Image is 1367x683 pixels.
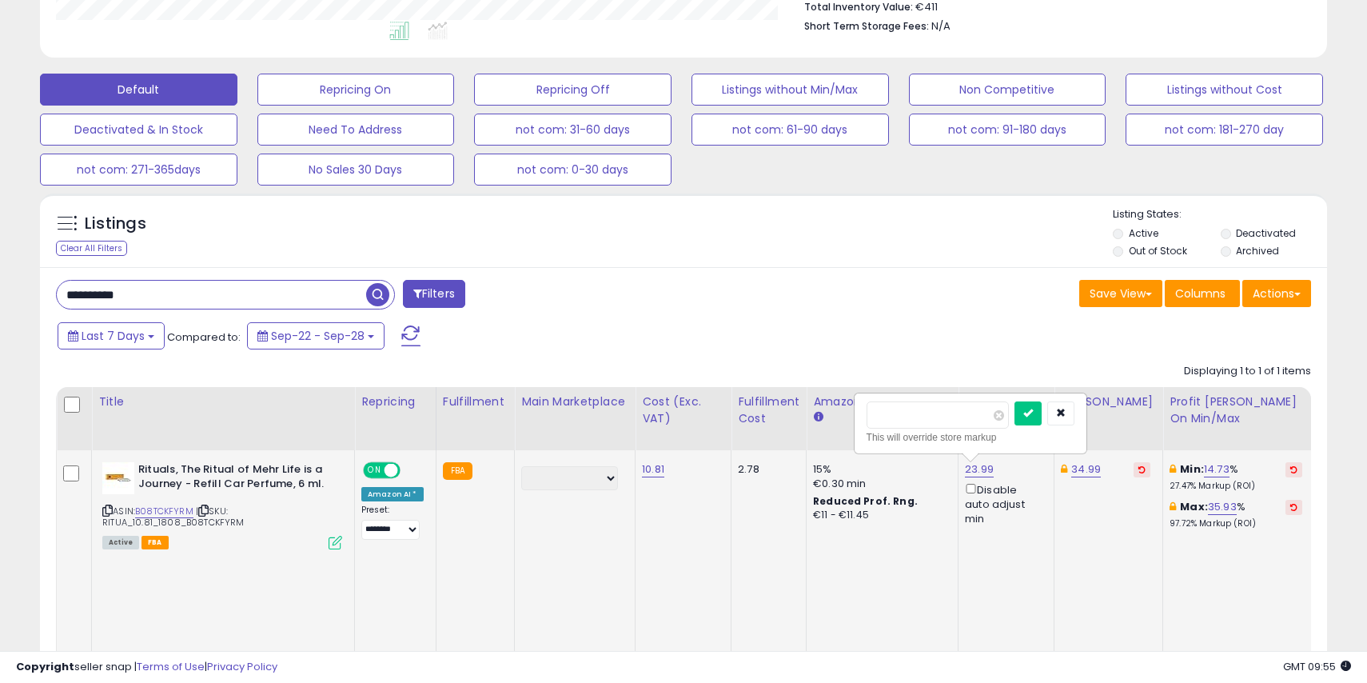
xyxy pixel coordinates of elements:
[813,410,823,425] small: Amazon Fees.
[738,393,799,427] div: Fulfillment Cost
[813,509,946,522] div: €11 - €11.45
[515,387,636,450] th: CSV column name: cust_attr_1_Main Marketplace
[1175,286,1226,302] span: Columns
[361,393,429,410] div: Repricing
[1208,499,1237,515] a: 35.93
[1170,518,1302,529] p: 97.72% Markup (ROI)
[909,114,1106,146] button: not com: 91-180 days
[141,536,169,549] span: FBA
[257,114,455,146] button: Need To Address
[1163,387,1315,450] th: The percentage added to the cost of goods (COGS) that forms the calculator for Min & Max prices.
[474,154,672,186] button: not com: 0-30 days
[1071,461,1101,477] a: 34.99
[247,322,385,349] button: Sep-22 - Sep-28
[1170,462,1302,492] div: %
[642,393,724,427] div: Cost (Exc. VAT)
[361,487,424,501] div: Amazon AI *
[1061,393,1156,410] div: [PERSON_NAME]
[813,494,918,508] b: Reduced Prof. Rng.
[965,481,1042,527] div: Disable auto adjust min
[138,462,333,496] b: Rituals, The Ritual of Mehr Life is a Journey - Refill Car Perfume, 6 ml.
[257,154,455,186] button: No Sales 30 Days
[102,536,139,549] span: All listings currently available for purchase on Amazon
[1079,280,1162,307] button: Save View
[474,114,672,146] button: not com: 31-60 days
[965,461,994,477] a: 23.99
[137,659,205,674] a: Terms of Use
[16,659,74,674] strong: Copyright
[98,393,348,410] div: Title
[40,154,237,186] button: not com: 271-365days
[1113,207,1326,222] p: Listing States:
[1165,280,1240,307] button: Columns
[1180,461,1204,477] b: Min:
[738,462,794,477] div: 2.78
[1242,280,1311,307] button: Actions
[361,505,424,541] div: Preset:
[813,477,946,491] div: €0.30 min
[931,18,951,34] span: N/A
[867,429,1074,445] div: This will override store markup
[1126,74,1323,106] button: Listings without Cost
[1236,244,1279,258] label: Archived
[691,114,889,146] button: not com: 61-90 days
[207,659,277,674] a: Privacy Policy
[16,660,277,675] div: seller snap | |
[102,462,134,494] img: 21MSYnk3ZQL._SL40_.jpg
[691,74,889,106] button: Listings without Min/Max
[813,393,951,410] div: Amazon Fees
[398,463,424,477] span: OFF
[443,393,508,410] div: Fulfillment
[474,74,672,106] button: Repricing Off
[82,328,145,344] span: Last 7 Days
[804,19,929,33] b: Short Term Storage Fees:
[167,330,241,345] span: Compared to:
[40,74,237,106] button: Default
[85,213,146,235] h5: Listings
[102,505,245,529] span: | SKU: RITUA_10.81_1808_B08TCKFYRM
[1236,226,1296,240] label: Deactivated
[1170,481,1302,492] p: 27.47% Markup (ROI)
[58,322,165,349] button: Last 7 Days
[1184,364,1311,379] div: Displaying 1 to 1 of 1 items
[1170,500,1302,529] div: %
[403,280,465,308] button: Filters
[1129,244,1187,258] label: Out of Stock
[365,463,385,477] span: ON
[135,505,193,518] a: B08TCKFYRM
[1129,226,1158,240] label: Active
[1170,393,1308,427] div: Profit [PERSON_NAME] on Min/Max
[271,328,365,344] span: Sep-22 - Sep-28
[102,462,342,548] div: ASIN:
[1283,659,1351,674] span: 2025-10-6 09:55 GMT
[813,462,946,477] div: 15%
[257,74,455,106] button: Repricing On
[443,462,472,480] small: FBA
[521,393,628,410] div: Main Marketplace
[1126,114,1323,146] button: not com: 181-270 day
[56,241,127,256] div: Clear All Filters
[40,114,237,146] button: Deactivated & In Stock
[1204,461,1230,477] a: 14.73
[909,74,1106,106] button: Non Competitive
[642,461,664,477] a: 10.81
[1180,499,1208,514] b: Max:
